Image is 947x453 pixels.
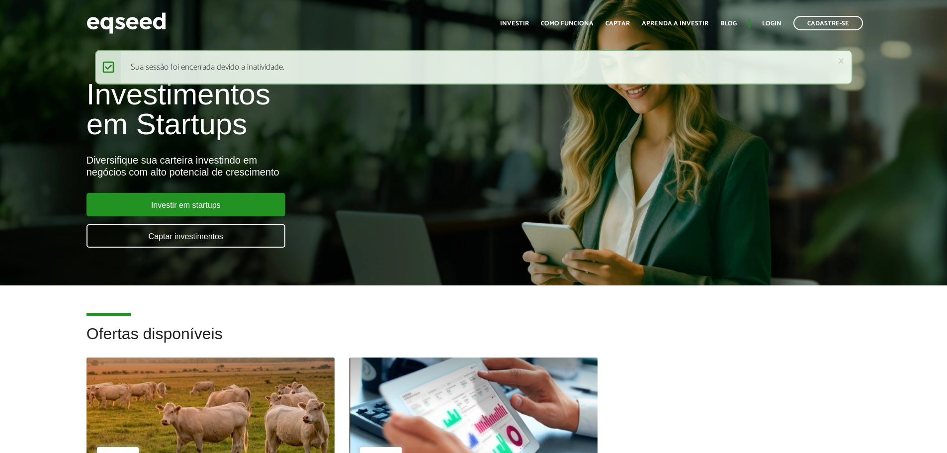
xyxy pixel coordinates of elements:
a: Investir em startups [86,193,285,216]
a: × [838,56,844,66]
a: Aprenda a investir [642,20,708,27]
a: Blog [720,20,737,27]
a: Investir [500,20,529,27]
a: Cadastre-se [793,16,863,30]
h2: Ofertas disponíveis [86,325,861,358]
div: Diversifique sua carteira investindo em negócios com alto potencial de crescimento [86,154,545,178]
a: Captar investimentos [86,224,285,248]
a: Captar [605,20,630,27]
a: Login [762,20,781,27]
a: Como funciona [541,20,594,27]
div: Sua sessão foi encerrada devido a inatividade. [95,50,853,85]
h1: Investimentos em Startups [86,80,545,139]
img: EqSeed [86,10,166,36]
